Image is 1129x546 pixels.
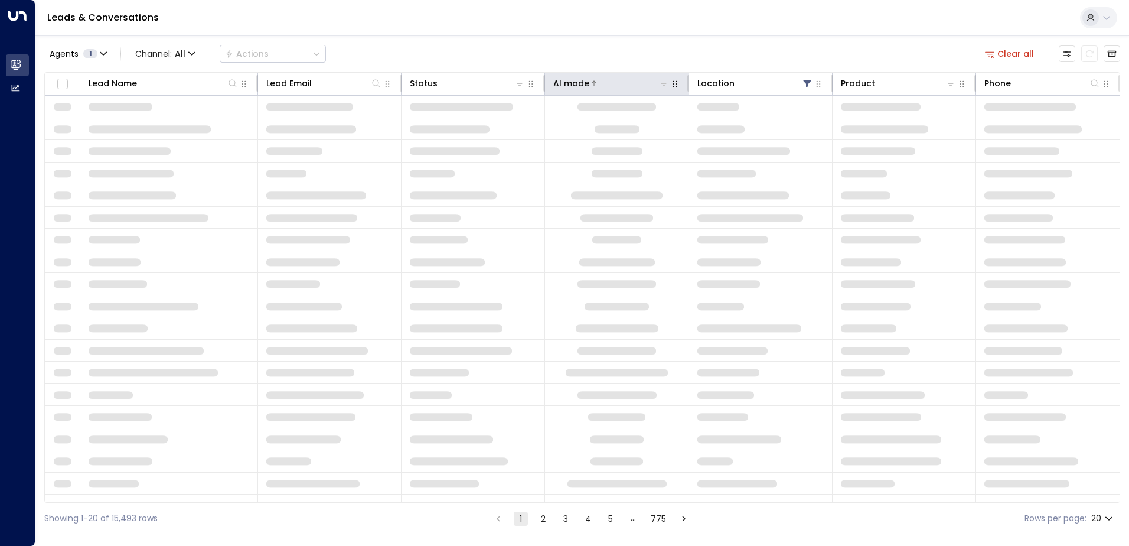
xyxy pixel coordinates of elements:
div: Location [697,76,735,90]
a: Leads & Conversations [47,11,159,24]
span: Channel: [130,45,200,62]
div: Phone [984,76,1011,90]
span: Agents [50,50,79,58]
div: Status [410,76,526,90]
button: Go to page 2 [536,512,550,526]
button: Channel:All [130,45,200,62]
button: Go to page 3 [559,512,573,526]
div: Lead Name [89,76,137,90]
span: 1 [83,49,97,58]
button: Go to page 5 [603,512,618,526]
div: Status [410,76,438,90]
div: Showing 1-20 of 15,493 rows [44,512,158,525]
button: Clear all [980,45,1039,62]
div: Actions [225,48,269,59]
div: AI mode [553,76,669,90]
button: Go to page 775 [648,512,668,526]
button: Go to page 4 [581,512,595,526]
div: 20 [1091,510,1115,527]
button: Actions [220,45,326,63]
div: … [626,512,640,526]
div: Location [697,76,813,90]
div: Product [841,76,875,90]
div: Lead Email [266,76,312,90]
div: Product [841,76,957,90]
div: Lead Email [266,76,382,90]
span: All [175,49,185,58]
button: page 1 [514,512,528,526]
button: Customize [1059,45,1075,62]
nav: pagination navigation [491,511,691,526]
label: Rows per page: [1024,512,1086,525]
div: Lead Name [89,76,239,90]
button: Go to next page [677,512,691,526]
span: Refresh [1081,45,1098,62]
button: Archived Leads [1104,45,1120,62]
div: Phone [984,76,1101,90]
button: Agents1 [44,45,111,62]
div: AI mode [553,76,589,90]
div: Button group with a nested menu [220,45,326,63]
